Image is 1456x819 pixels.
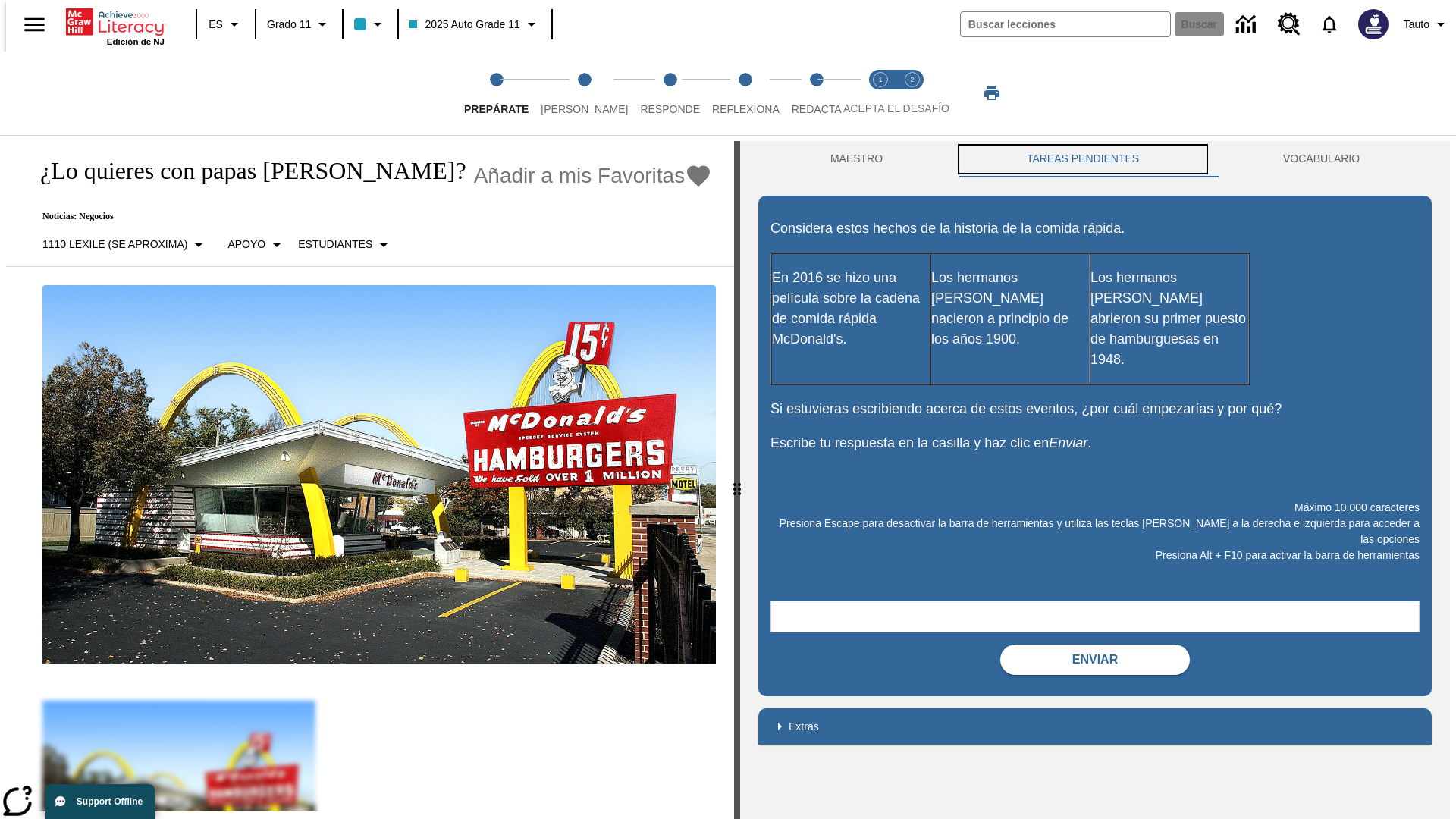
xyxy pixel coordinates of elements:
[910,76,914,83] text: 2
[789,719,819,735] p: Extras
[858,52,902,135] button: Acepta el desafío lee step 1 of 2
[770,516,1420,548] p: Presiona Escape para desactivar la barra de herramientas y utiliza las teclas [PERSON_NAME] a la ...
[770,399,1420,419] p: Si estuvieras escribiendo acerca de estos eventos, ¿por cuál empezarías y por qué?
[1090,268,1248,370] p: Los hermanos [PERSON_NAME] abrieron su primer puesto de hamburguesas en 1948.
[474,162,713,189] button: Añadir a mis Favoritas - ¿Lo quieres con papas fritas?
[452,52,541,135] button: Prepárate step 1 of 5
[1049,435,1087,450] em: Enviar
[77,796,143,807] span: Support Offline
[6,141,734,811] div: reading
[24,157,466,185] h1: ¿Lo quieres con papas [PERSON_NAME]?
[1404,17,1429,33] span: Tauto
[409,17,519,33] span: 2025 Auto Grade 11
[1398,11,1456,38] button: Perfil/Configuración
[1269,4,1310,45] a: Centro de recursos, Se abrirá en una pestaña nueva.
[66,5,165,46] div: Portada
[267,17,311,33] span: Grado 11
[221,231,292,259] button: Tipo de apoyo, Apoyo
[758,708,1432,745] div: Extras
[758,141,1432,177] div: Instructional Panel Tabs
[464,103,529,115] span: Prepárate
[24,211,712,222] p: Noticias: Negocios
[640,103,700,115] span: Responde
[227,237,265,253] p: Apoyo
[628,52,712,135] button: Responde step 3 of 5
[734,141,740,819] div: Pulsa la tecla de intro o la barra espaciadora y luego presiona las flechas de derecha e izquierd...
[770,548,1420,563] p: Presiona Alt + F10 para activar la barra de herramientas
[878,76,882,83] text: 1
[36,231,214,259] button: Seleccione Lexile, 1110 Lexile (Se aproxima)
[209,17,223,33] span: ES
[712,103,780,115] span: Reflexiona
[12,2,57,47] button: Abrir el menú lateral
[770,433,1420,453] p: Escribe tu respuesta en la casilla y haz clic en .
[1227,4,1269,45] a: Centro de información
[890,52,934,135] button: Acepta el desafío contesta step 2 of 2
[931,268,1089,350] p: Los hermanos [PERSON_NAME] nacieron a principio de los años 1900.
[770,218,1420,239] p: Considera estos hechos de la historia de la comida rápida.
[968,80,1016,107] button: Imprimir
[42,285,716,664] img: Uno de los primeros locales de McDonald's, con el icónico letrero rojo y los arcos amarillos.
[1211,141,1432,177] button: VOCABULARIO
[202,11,250,38] button: Lenguaje: ES, Selecciona un idioma
[348,11,393,38] button: El color de la clase es azul claro. Cambiar el color de la clase.
[1000,645,1190,675] button: Enviar
[474,164,686,188] span: Añadir a mis Favoritas
[1349,5,1398,44] button: Escoja un nuevo avatar
[1358,9,1389,39] img: Avatar
[772,268,930,350] p: En 2016 se hizo una película sobre la cadena de comida rápida McDonald's.
[42,237,187,253] p: 1110 Lexile (Se aproxima)
[107,37,165,46] span: Edición de NJ
[292,231,399,259] button: Seleccionar estudiante
[740,141,1450,819] div: activity
[792,103,842,115] span: Redacta
[780,52,854,135] button: Redacta step 5 of 5
[843,102,949,115] span: ACEPTA EL DESAFÍO
[770,500,1420,516] p: Máximo 10,000 caracteres
[758,141,955,177] button: Maestro
[45,784,155,819] button: Support Offline
[541,103,628,115] span: [PERSON_NAME]
[261,11,337,38] button: Grado: Grado 11, Elige un grado
[961,12,1170,36] input: Buscar campo
[529,52,640,135] button: Lee step 2 of 5
[1310,5,1349,44] a: Notificaciones
[700,52,792,135] button: Reflexiona step 4 of 5
[955,141,1211,177] button: TAREAS PENDIENTES
[403,11,546,38] button: Clase: 2025 Auto Grade 11, Selecciona una clase
[298,237,372,253] p: Estudiantes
